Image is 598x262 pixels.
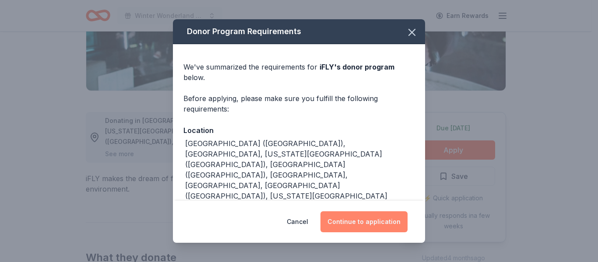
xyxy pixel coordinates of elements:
button: Continue to application [320,211,408,232]
button: Cancel [287,211,308,232]
div: Location [183,125,415,136]
div: We've summarized the requirements for below. [183,62,415,83]
span: iFLY 's donor program [320,63,394,71]
div: Before applying, please make sure you fulfill the following requirements: [183,93,415,114]
div: Donor Program Requirements [173,19,425,44]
